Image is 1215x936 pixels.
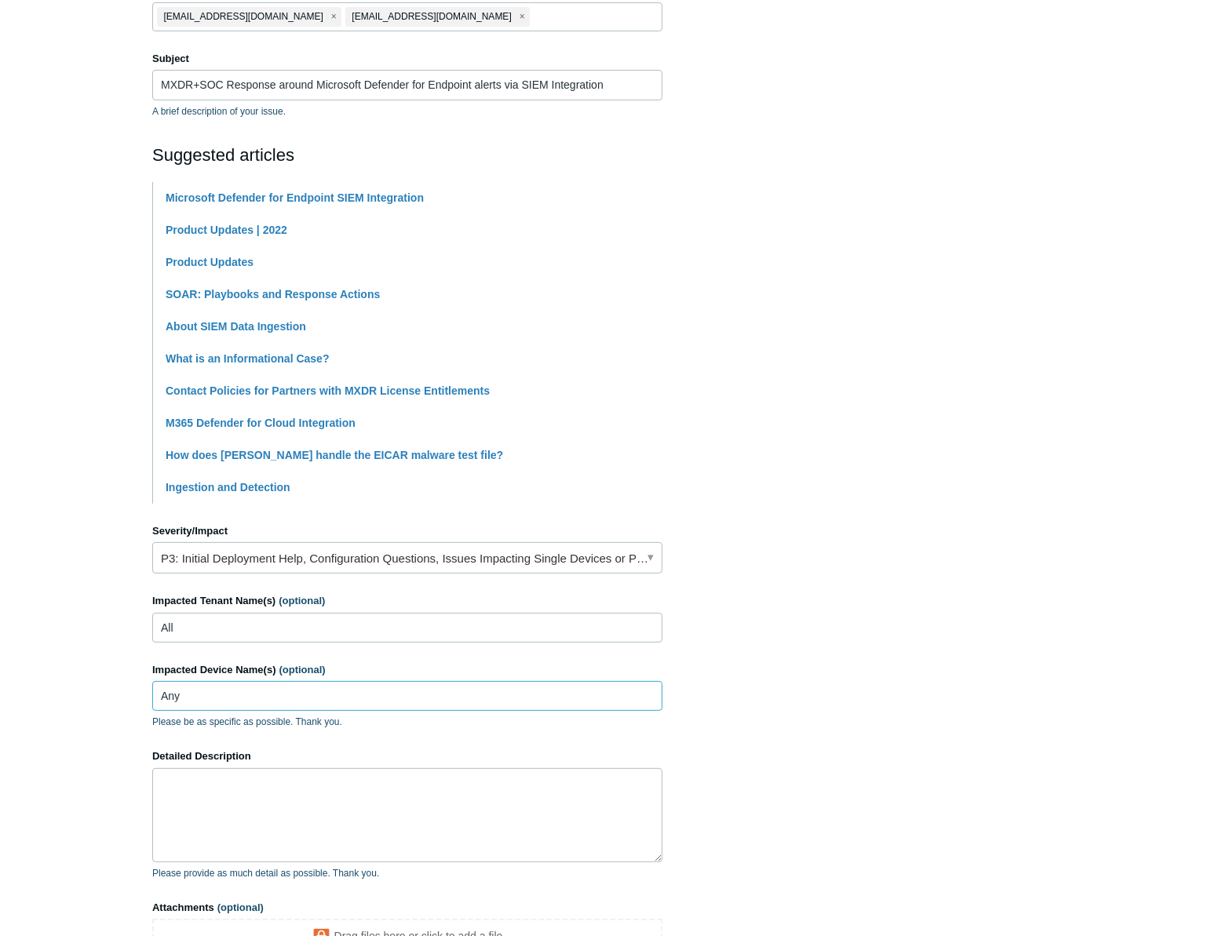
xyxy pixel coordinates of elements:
p: A brief description of your issue. [152,104,662,118]
label: Detailed Description [152,748,662,764]
label: Severity/Impact [152,523,662,539]
span: (optional) [279,664,326,676]
span: [EMAIL_ADDRESS][DOMAIN_NAME] [352,8,511,26]
a: How does [PERSON_NAME] handle the EICAR malware test file? [166,449,503,461]
label: Attachments [152,900,662,916]
span: close [331,8,337,26]
a: About SIEM Data Ingestion [166,320,306,333]
a: Contact Policies for Partners with MXDR License Entitlements [166,384,490,397]
a: Product Updates [166,256,254,268]
label: Impacted Tenant Name(s) [152,593,662,609]
a: Ingestion and Detection [166,481,290,493]
label: Subject [152,51,662,67]
span: close [520,8,525,26]
a: Microsoft Defender for Endpoint SIEM Integration [166,191,424,204]
a: SOAR: Playbooks and Response Actions [166,288,380,300]
span: (optional) [217,901,264,913]
a: Product Updates | 2022 [166,224,287,236]
span: [EMAIL_ADDRESS][DOMAIN_NAME] [164,8,323,26]
a: P3: Initial Deployment Help, Configuration Questions, Issues Impacting Single Devices or Past Out... [152,542,662,574]
a: M365 Defender for Cloud Integration [166,417,356,429]
span: (optional) [279,595,325,606]
p: Please provide as much detail as possible. Thank you. [152,866,662,880]
a: What is an Informational Case? [166,352,329,365]
p: Please be as specific as possible. Thank you. [152,715,662,729]
label: Impacted Device Name(s) [152,662,662,678]
h2: Suggested articles [152,142,662,168]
